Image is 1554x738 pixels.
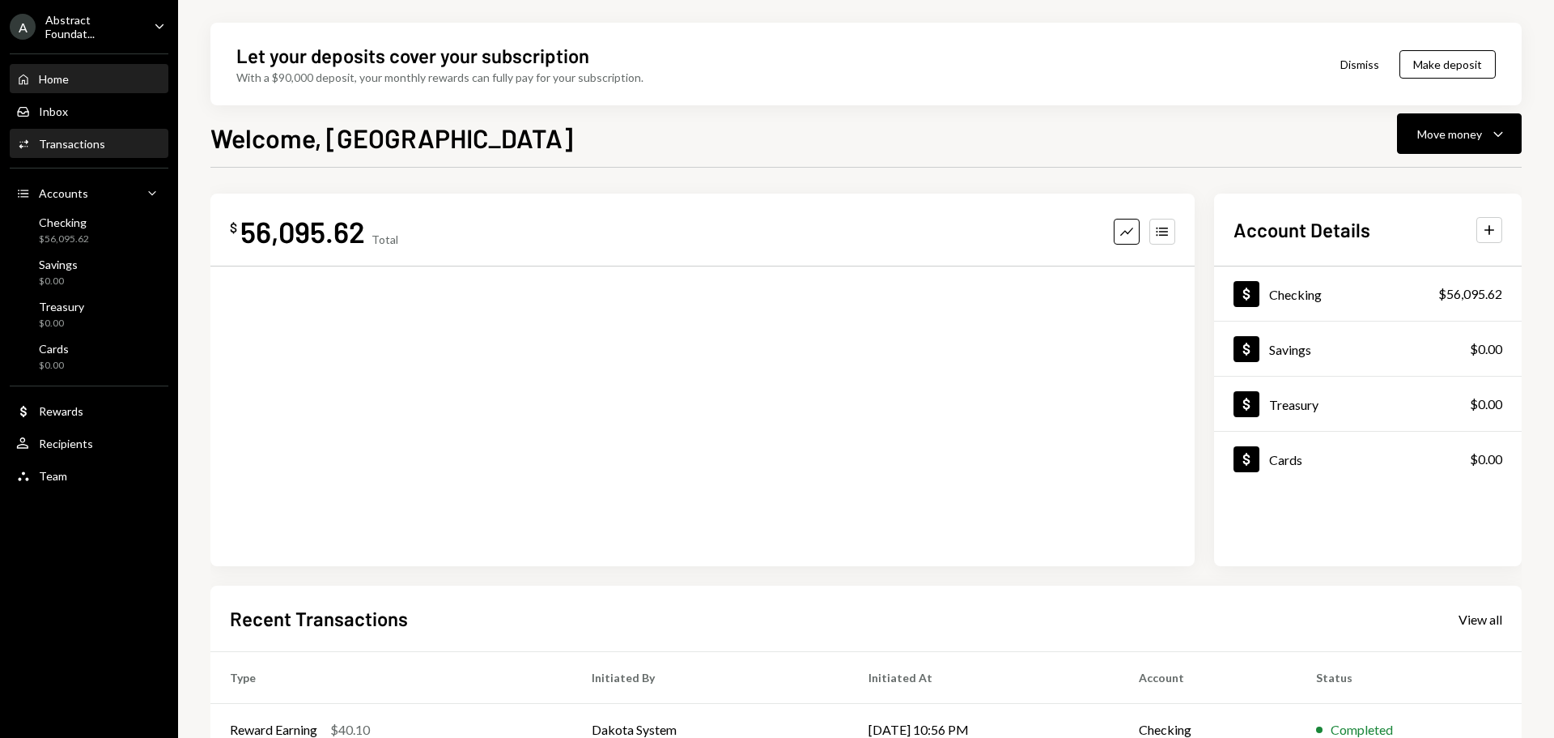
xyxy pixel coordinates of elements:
[1214,377,1522,431] a: Treasury$0.00
[1417,126,1482,143] div: Move money
[39,404,83,418] div: Rewards
[1297,652,1522,704] th: Status
[1269,342,1311,357] div: Savings
[10,129,168,158] a: Transactions
[10,96,168,126] a: Inbox
[39,258,78,271] div: Savings
[39,215,89,229] div: Checking
[849,652,1119,704] th: Initiated At
[39,300,84,314] div: Treasury
[1438,284,1502,304] div: $56,095.62
[372,232,398,246] div: Total
[10,461,168,490] a: Team
[1214,432,1522,486] a: Cards$0.00
[10,429,168,458] a: Recipients
[10,253,168,292] a: Savings$0.00
[230,605,408,632] h2: Recent Transactions
[1397,113,1522,154] button: Move money
[1269,287,1322,302] div: Checking
[39,72,69,86] div: Home
[210,652,572,704] th: Type
[1458,612,1502,628] div: View all
[1320,45,1399,83] button: Dismiss
[39,317,84,331] div: $0.00
[1269,452,1302,467] div: Cards
[1470,395,1502,414] div: $0.00
[236,42,589,69] div: Let your deposits cover your subscription
[10,211,168,250] a: Checking$56,095.62
[39,186,88,200] div: Accounts
[1458,610,1502,628] a: View all
[1269,397,1318,412] div: Treasury
[1119,652,1297,704] th: Account
[10,64,168,93] a: Home
[1470,450,1502,469] div: $0.00
[1233,216,1370,243] h2: Account Details
[45,13,141,41] div: Abstract Foundat...
[10,396,168,425] a: Rewards
[10,178,168,207] a: Accounts
[1214,322,1522,376] a: Savings$0.00
[39,437,93,450] div: Recipients
[39,359,69,373] div: $0.00
[39,469,67,483] div: Team
[1470,339,1502,359] div: $0.00
[210,122,573,154] h1: Welcome, [GEOGRAPHIC_DATA]
[39,105,68,118] div: Inbox
[240,213,365,250] div: 56,095.62
[10,337,168,376] a: Cards$0.00
[39,342,69,356] div: Cards
[39,275,78,288] div: $0.00
[230,220,237,236] div: $
[572,652,849,704] th: Initiated By
[39,232,89,246] div: $56,095.62
[1214,267,1522,321] a: Checking$56,095.62
[10,14,36,40] div: A
[1399,50,1496,79] button: Make deposit
[10,295,168,334] a: Treasury$0.00
[236,69,643,86] div: With a $90,000 deposit, your monthly rewards can fully pay for your subscription.
[39,137,105,151] div: Transactions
